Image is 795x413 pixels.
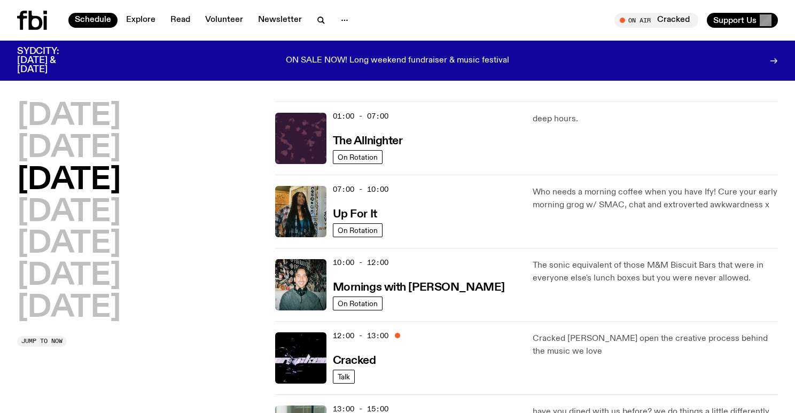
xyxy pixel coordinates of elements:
a: Cracked [333,353,376,367]
img: Radio presenter Ben Hansen sits in front of a wall of photos and an fbi radio sign. Film photo. B... [275,259,326,310]
span: On Rotation [338,226,378,234]
a: Up For It [333,207,377,220]
p: The sonic equivalent of those M&M Biscuit Bars that were in everyone else's lunch boxes but you w... [533,259,778,285]
h3: Cracked [333,355,376,367]
button: [DATE] [17,102,121,131]
a: Mornings with [PERSON_NAME] [333,280,505,293]
img: Logo for Podcast Cracked. Black background, with white writing, with glass smashing graphics [275,332,326,384]
h3: Up For It [333,209,377,220]
a: Newsletter [252,13,308,28]
a: On Rotation [333,150,383,164]
a: On Rotation [333,297,383,310]
p: Cracked [PERSON_NAME] open the creative process behind the music we love [533,332,778,358]
button: Support Us [707,13,778,28]
img: Ify - a Brown Skin girl with black braided twists, looking up to the side with her tongue stickin... [275,186,326,237]
button: [DATE] [17,229,121,259]
a: Volunteer [199,13,250,28]
span: 07:00 - 10:00 [333,184,388,194]
h3: The Allnighter [333,136,403,147]
a: Schedule [68,13,118,28]
span: On Rotation [338,299,378,307]
button: [DATE] [17,261,121,291]
span: Jump to now [21,338,63,344]
a: Talk [333,370,355,384]
span: 01:00 - 07:00 [333,111,388,121]
h3: SYDCITY: [DATE] & [DATE] [17,47,85,74]
span: Support Us [713,15,757,25]
button: [DATE] [17,134,121,163]
p: deep hours. [533,113,778,126]
a: The Allnighter [333,134,403,147]
span: 10:00 - 12:00 [333,258,388,268]
p: ON SALE NOW! Long weekend fundraiser & music festival [286,56,509,66]
button: [DATE] [17,293,121,323]
button: [DATE] [17,198,121,228]
a: Explore [120,13,162,28]
button: [DATE] [17,166,121,196]
h3: Mornings with [PERSON_NAME] [333,282,505,293]
a: On Rotation [333,223,383,237]
span: Talk [338,372,350,380]
a: Read [164,13,197,28]
span: 12:00 - 13:00 [333,331,388,341]
button: Jump to now [17,336,67,347]
span: On Rotation [338,153,378,161]
button: On AirCracked [614,13,698,28]
p: Who needs a morning coffee when you have Ify! Cure your early morning grog w/ SMAC, chat and extr... [533,186,778,212]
